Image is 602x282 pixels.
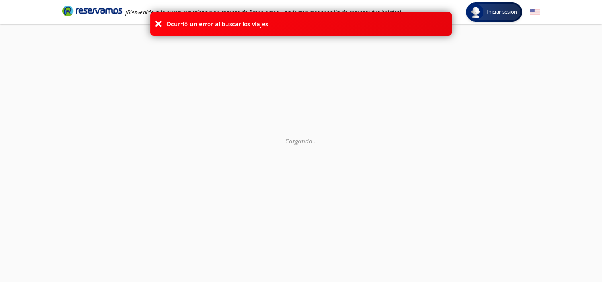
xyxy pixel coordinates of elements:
span: Iniciar sesión [483,8,520,16]
em: Cargando [285,137,317,145]
em: ¡Bienvenido a la nueva experiencia de compra de Reservamos, una forma más sencilla de comprar tus... [125,8,401,16]
span: . [312,137,314,145]
span: . [314,137,315,145]
a: Brand Logo [62,5,122,19]
span: . [315,137,317,145]
i: Brand Logo [62,5,122,17]
p: Ocurrió un error al buscar los viajes [166,20,268,29]
button: English [530,7,540,17]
